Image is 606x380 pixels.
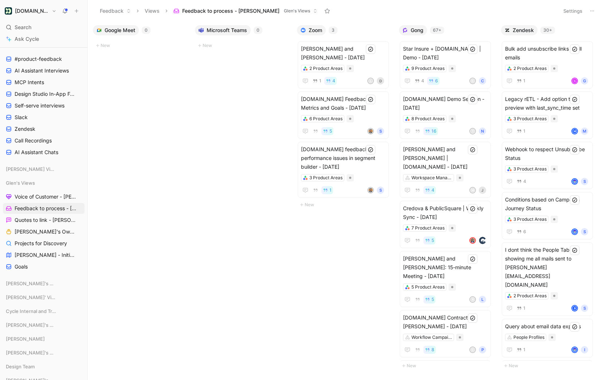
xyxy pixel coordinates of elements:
button: Feedback to process - [PERSON_NAME]Glen's Views [170,5,321,16]
div: [PERSON_NAME]'s Views [3,278,85,291]
a: [PERSON_NAME]'s Owned Projects [3,226,85,237]
a: AI Assistant Interviews [3,65,85,76]
div: Search [3,22,85,33]
button: Customer.io[DOMAIN_NAME] [3,6,58,16]
a: Design Studio In-App Feedback [3,89,85,99]
span: Glen's Views [6,179,35,187]
a: Goals [3,261,85,272]
a: Feedback to process - [PERSON_NAME] [3,203,85,214]
span: [PERSON_NAME] Views [6,165,55,173]
a: #product-feedback [3,54,85,64]
div: [PERSON_NAME]'s Views [3,278,85,289]
a: AI Assistant Chats [3,147,85,158]
span: Self-serve interviews [15,102,64,109]
div: [PERSON_NAME] Views [3,164,85,175]
button: Settings [560,6,586,16]
span: Ask Cycle [15,35,39,43]
a: Zendesk [3,124,85,134]
span: Projects for Discovery [15,240,67,247]
img: Customer.io [5,7,12,15]
div: Design Team [3,361,85,374]
a: MCP Intents [3,77,85,88]
div: [PERSON_NAME]' Views [3,292,85,303]
div: [PERSON_NAME]' Views [3,292,85,305]
span: Cycle Internal and Tracking [6,307,56,315]
span: [PERSON_NAME] [6,335,45,342]
div: [PERSON_NAME] [3,333,85,346]
span: AI Assistant Interviews [15,67,69,74]
span: Glen's Views [284,7,310,15]
span: [PERSON_NAME]'s Views [6,280,56,287]
a: Slack [3,112,85,123]
span: Quotes to link - [PERSON_NAME] [15,216,76,224]
span: MCP Intents [15,79,44,86]
div: [PERSON_NAME]'s Views [3,347,85,360]
a: Call Recordings [3,135,85,146]
span: Feedback to process - [PERSON_NAME] [15,205,77,212]
div: Cycle Internal and Tracking [3,306,85,317]
a: Projects for Discovery [3,238,85,249]
button: Feedback [97,5,134,16]
div: Glen's ViewsVoice of Customer - [PERSON_NAME]Feedback to process - [PERSON_NAME]Quotes to link - ... [3,177,85,272]
div: Cycle Internal and Tracking [3,306,85,319]
span: [PERSON_NAME] - Initiatives [15,251,75,259]
span: Voice of Customer - [PERSON_NAME] [15,193,77,200]
span: Design Team [6,363,35,370]
a: Self-serve interviews [3,100,85,111]
div: Feedback Streams#product-feedbackAI Assistant InterviewsMCP IntentsDesign Studio In-App FeedbackS... [3,40,85,158]
span: #product-feedback [15,55,62,63]
a: Voice of Customer - [PERSON_NAME] [3,191,85,202]
span: Goals [15,263,28,270]
span: [PERSON_NAME]'s Views [6,349,56,356]
div: [PERSON_NAME] [3,333,85,344]
span: Design Studio In-App Feedback [15,90,76,98]
div: [PERSON_NAME]'s Views [3,320,85,330]
span: AI Assistant Chats [15,149,58,156]
span: [PERSON_NAME]'s Owned Projects [15,228,77,235]
a: Quotes to link - [PERSON_NAME] [3,215,85,226]
h1: [DOMAIN_NAME] [15,8,49,14]
div: [PERSON_NAME]'s Views [3,320,85,333]
span: Slack [15,114,28,121]
span: [PERSON_NAME]' Views [6,294,55,301]
div: [PERSON_NAME] Views [3,164,85,177]
span: Call Recordings [15,137,52,144]
a: Ask Cycle [3,34,85,44]
span: [PERSON_NAME]'s Views [6,321,56,329]
span: Feedback to process - [PERSON_NAME] [182,7,279,15]
div: Design Team [3,361,85,372]
span: Search [15,23,31,32]
button: Views [141,5,163,16]
div: Glen's Views [3,177,85,188]
div: [PERSON_NAME]'s Views [3,347,85,358]
a: [PERSON_NAME] - Initiatives [3,250,85,260]
span: Zendesk [15,125,35,133]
